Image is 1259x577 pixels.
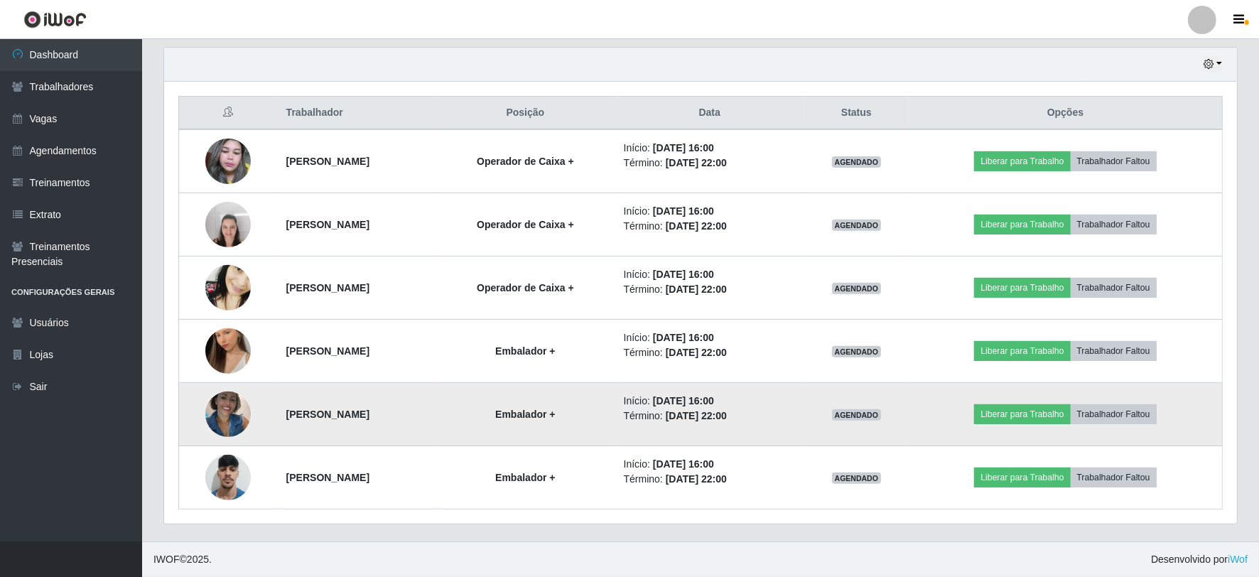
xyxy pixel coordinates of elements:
[624,330,796,345] li: Início:
[286,409,369,420] strong: [PERSON_NAME]
[624,345,796,360] li: Término:
[624,219,796,234] li: Término:
[286,282,369,293] strong: [PERSON_NAME]
[205,311,251,392] img: 1726843686104.jpeg
[666,410,727,421] time: [DATE] 22:00
[1071,341,1157,361] button: Trabalhador Faltou
[205,239,251,338] img: 1735568187482.jpeg
[653,395,714,406] time: [DATE] 16:00
[974,468,1070,487] button: Liberar para Trabalho
[832,220,882,231] span: AGENDADO
[495,409,555,420] strong: Embalador +
[205,384,251,444] img: 1750528550016.jpeg
[624,267,796,282] li: Início:
[653,332,714,343] time: [DATE] 16:00
[624,457,796,472] li: Início:
[974,341,1070,361] button: Liberar para Trabalho
[832,346,882,357] span: AGENDADO
[666,220,727,232] time: [DATE] 22:00
[1228,554,1248,565] a: iWof
[666,347,727,358] time: [DATE] 22:00
[653,269,714,280] time: [DATE] 16:00
[653,205,714,217] time: [DATE] 16:00
[286,156,369,167] strong: [PERSON_NAME]
[653,458,714,470] time: [DATE] 16:00
[624,394,796,409] li: Início:
[624,141,796,156] li: Início:
[1071,404,1157,424] button: Trabalhador Faltou
[495,472,555,483] strong: Embalador +
[1071,151,1157,171] button: Trabalhador Faltou
[286,219,369,230] strong: [PERSON_NAME]
[624,409,796,424] li: Término:
[205,194,251,254] img: 1655230904853.jpeg
[624,204,796,219] li: Início:
[666,473,727,485] time: [DATE] 22:00
[666,157,727,168] time: [DATE] 22:00
[1071,468,1157,487] button: Trabalhador Faltou
[624,156,796,171] li: Término:
[1071,278,1157,298] button: Trabalhador Faltou
[286,345,369,357] strong: [PERSON_NAME]
[832,409,882,421] span: AGENDADO
[495,345,555,357] strong: Embalador +
[624,472,796,487] li: Término:
[1151,552,1248,567] span: Desenvolvido por
[153,552,212,567] span: © 2025 .
[974,215,1070,234] button: Liberar para Trabalho
[436,97,615,130] th: Posição
[477,219,574,230] strong: Operador de Caixa +
[205,131,251,192] img: 1634907805222.jpeg
[832,156,882,168] span: AGENDADO
[974,278,1070,298] button: Liberar para Trabalho
[974,151,1070,171] button: Liberar para Trabalho
[909,97,1223,130] th: Opções
[624,282,796,297] li: Término:
[205,447,251,507] img: 1755788911254.jpeg
[23,11,87,28] img: CoreUI Logo
[477,156,574,167] strong: Operador de Caixa +
[832,473,882,484] span: AGENDADO
[653,142,714,153] time: [DATE] 16:00
[286,472,369,483] strong: [PERSON_NAME]
[804,97,909,130] th: Status
[477,282,574,293] strong: Operador de Caixa +
[974,404,1070,424] button: Liberar para Trabalho
[1071,215,1157,234] button: Trabalhador Faltou
[832,283,882,294] span: AGENDADO
[278,97,436,130] th: Trabalhador
[153,554,180,565] span: IWOF
[615,97,804,130] th: Data
[666,284,727,295] time: [DATE] 22:00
